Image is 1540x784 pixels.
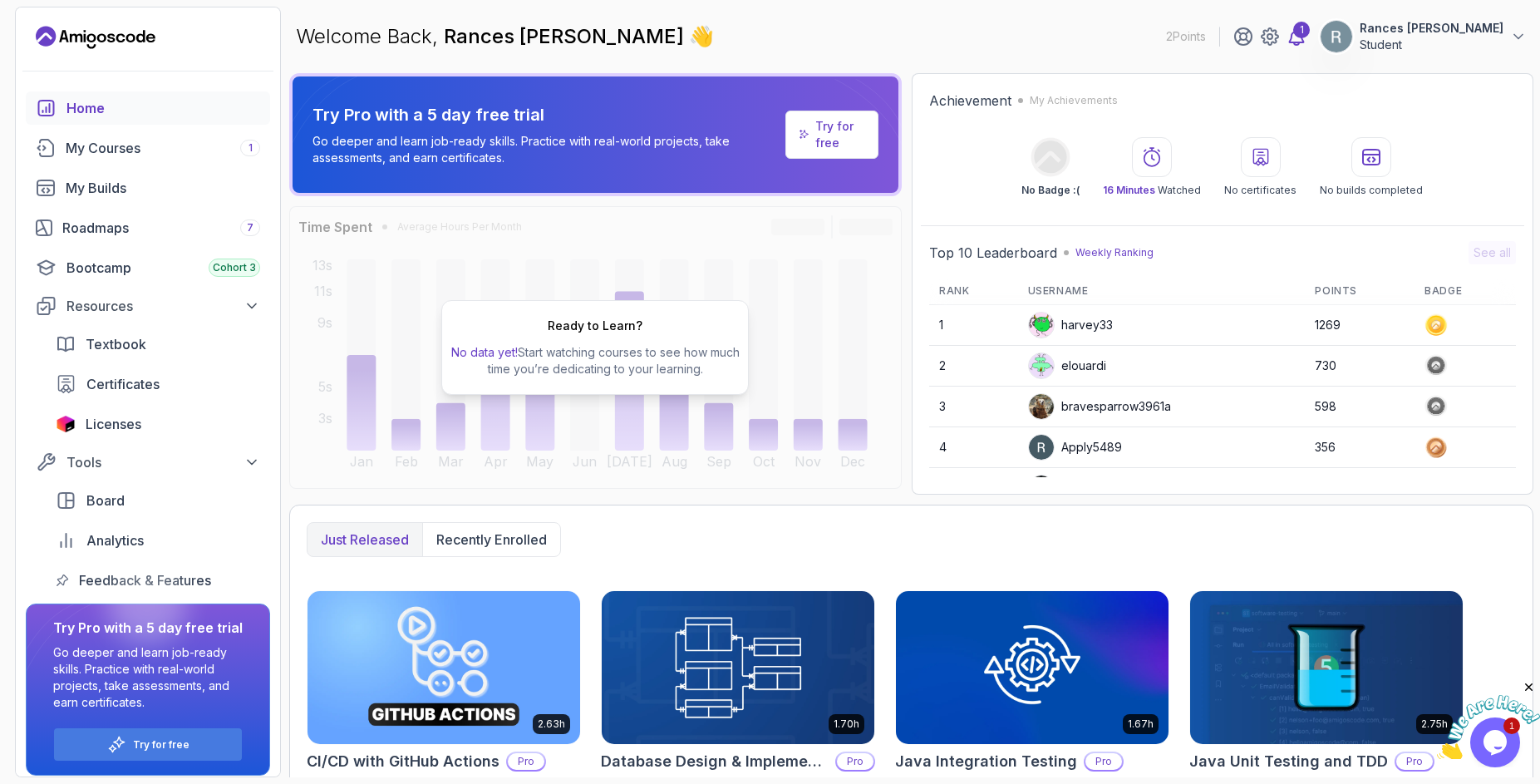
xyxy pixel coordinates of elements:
img: user profile image [1029,435,1054,460]
button: Recently enrolled [422,523,560,556]
a: builds [26,171,270,205]
p: Pro [508,753,544,770]
td: 3 [929,387,1018,427]
span: 16 Minutes [1103,184,1155,196]
p: Pro [1396,753,1433,770]
button: Resources [26,291,270,321]
h2: Top 10 Leaderboard [929,243,1057,263]
a: Try for free [785,111,878,159]
div: My Courses [66,138,260,158]
th: Rank [929,278,1018,305]
p: Try Pro with a 5 day free trial [312,103,779,126]
p: Go deeper and learn job-ready skills. Practice with real-world projects, take assessments, and ea... [53,644,243,711]
a: licenses [46,407,270,441]
img: user profile image [1029,476,1054,500]
p: Pro [837,753,873,770]
span: Textbook [86,334,146,354]
p: 2 Points [1166,28,1206,45]
img: default monster avatar [1029,353,1054,378]
td: 1 [929,305,1018,346]
span: 1 [248,141,253,155]
span: No data yet! [451,345,518,359]
a: Landing page [36,24,155,51]
a: feedback [46,564,270,597]
p: Watched [1103,184,1201,197]
h2: Database Design & Implementation [601,750,829,773]
td: 4 [929,427,1018,468]
p: 1.70h [834,717,859,731]
div: Home [66,98,260,118]
span: Analytics [86,530,144,550]
div: harvey33 [1028,312,1113,338]
div: Resources [66,296,260,316]
p: 1.67h [1128,717,1154,731]
td: 356 [1305,427,1415,468]
img: user profile image [1321,21,1352,52]
a: analytics [46,524,270,557]
div: Roadmaps [62,218,260,238]
th: Badge [1415,278,1516,305]
a: Try for free [815,118,864,151]
img: user profile image [1029,394,1054,419]
a: 1 [1287,27,1306,47]
p: Welcome Back, [296,23,714,50]
div: Apply5489 [1028,434,1122,461]
a: certificates [46,367,270,401]
div: 1 [1293,22,1310,38]
p: 2.75h [1421,717,1448,731]
td: 2 [929,346,1018,387]
iframe: chat widget [1437,680,1540,759]
p: Weekly Ranking [1075,246,1154,259]
p: Student [1360,37,1503,53]
span: Cohort 3 [213,261,256,274]
button: Just released [308,523,422,556]
h2: Java Unit Testing and TDD [1189,750,1388,773]
th: Points [1305,278,1415,305]
p: Just released [321,530,409,550]
button: user profile imageRances [PERSON_NAME]Student [1320,20,1527,53]
p: Recently enrolled [436,530,547,550]
h2: Ready to Learn? [548,318,642,334]
a: courses [26,131,270,165]
span: 7 [247,221,253,234]
div: My Builds [66,178,260,198]
img: Database Design & Implementation card [602,591,874,744]
td: 348 [1305,468,1415,509]
h2: Achievement [929,91,1011,111]
p: My Achievements [1030,94,1118,107]
button: Tools [26,447,270,477]
p: Go deeper and learn job-ready skills. Practice with real-world projects, take assessments, and ea... [312,133,779,166]
img: Java Unit Testing and TDD card [1190,591,1463,744]
button: Try for free [53,727,243,762]
span: Licenses [86,414,141,434]
a: bootcamp [26,251,270,284]
img: Java Integration Testing card [896,591,1169,744]
div: Bootcamp [66,258,260,278]
td: 1269 [1305,305,1415,346]
span: Certificates [86,374,160,394]
td: 598 [1305,387,1415,427]
th: Username [1018,278,1306,305]
div: bravesparrow3961a [1028,393,1171,420]
div: VankataSz [1028,475,1119,501]
a: board [46,484,270,517]
span: 👋 [686,20,719,53]
div: elouardi [1028,353,1106,379]
p: No certificates [1224,184,1296,197]
p: Rances [PERSON_NAME] [1360,20,1503,37]
p: No builds completed [1320,184,1423,197]
p: Start watching courses to see how much time you’re dedicating to your learning. [449,344,741,377]
p: Pro [1085,753,1122,770]
img: CI/CD with GitHub Actions card [308,591,580,744]
h2: Java Integration Testing [895,750,1077,773]
span: Feedback & Features [79,570,211,590]
p: No Badge :( [1021,184,1080,197]
button: See all [1469,241,1516,264]
span: Board [86,491,125,510]
a: Try for free [133,738,189,752]
a: roadmaps [26,211,270,244]
span: Rances [PERSON_NAME] [444,24,689,48]
td: 5 [929,468,1018,509]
